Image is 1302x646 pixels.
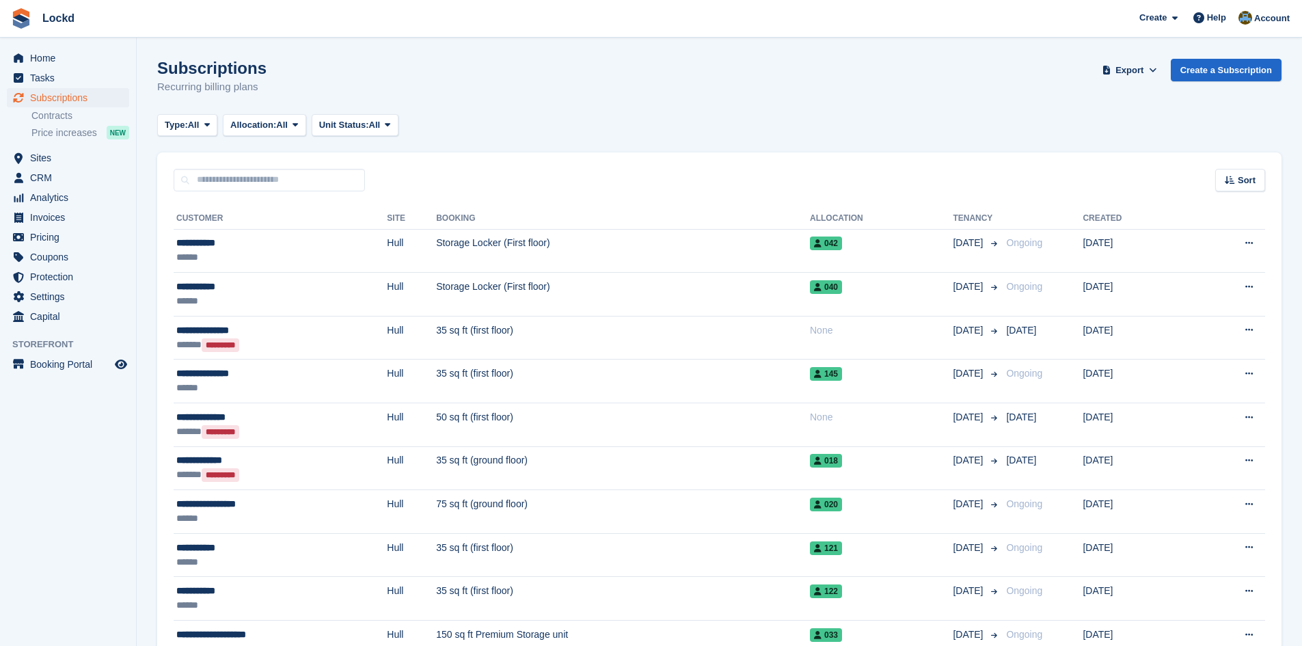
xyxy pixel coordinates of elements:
span: Sites [30,148,112,167]
td: [DATE] [1083,403,1188,447]
td: Hull [387,273,436,317]
span: 145 [810,367,842,381]
a: menu [7,247,129,267]
a: menu [7,267,129,286]
span: Coupons [30,247,112,267]
span: All [369,118,381,132]
p: Recurring billing plans [157,79,267,95]
td: [DATE] [1083,360,1188,403]
a: menu [7,188,129,207]
td: [DATE] [1083,577,1188,621]
span: Ongoing [1006,237,1042,248]
td: 35 sq ft (first floor) [436,533,810,577]
td: Hull [387,446,436,490]
td: 75 sq ft (ground floor) [436,490,810,534]
span: [DATE] [953,280,986,294]
span: Sort [1238,174,1256,187]
span: Ongoing [1006,498,1042,509]
span: Invoices [30,208,112,227]
a: Price increases NEW [31,125,129,140]
span: Storefront [12,338,136,351]
span: Ongoing [1006,368,1042,379]
span: Account [1254,12,1290,25]
span: Subscriptions [30,88,112,107]
button: Export [1100,59,1160,81]
span: Allocation: [230,118,276,132]
td: 35 sq ft (ground floor) [436,446,810,490]
th: Site [387,208,436,230]
span: 042 [810,237,842,250]
span: 018 [810,454,842,468]
span: 033 [810,628,842,642]
div: None [810,323,953,338]
span: Protection [30,267,112,286]
span: [DATE] [953,497,986,511]
td: Hull [387,229,436,273]
th: Tenancy [953,208,1001,230]
span: Unit Status: [319,118,369,132]
span: [DATE] [953,628,986,642]
span: 040 [810,280,842,294]
span: Ongoing [1006,629,1042,640]
th: Created [1083,208,1188,230]
span: Price increases [31,126,97,139]
th: Customer [174,208,387,230]
span: [DATE] [953,410,986,425]
span: [DATE] [953,236,986,250]
th: Allocation [810,208,953,230]
span: [DATE] [1006,325,1036,336]
td: [DATE] [1083,273,1188,317]
a: menu [7,168,129,187]
span: [DATE] [953,366,986,381]
span: [DATE] [953,453,986,468]
a: menu [7,148,129,167]
span: All [276,118,288,132]
td: [DATE] [1083,229,1188,273]
img: Paul Budding [1238,11,1252,25]
img: stora-icon-8386f47178a22dfd0bd8f6a31ec36ba5ce8667c1dd55bd0f319d3a0aa187defe.svg [11,8,31,29]
span: 122 [810,584,842,598]
span: CRM [30,168,112,187]
span: [DATE] [953,584,986,598]
div: NEW [107,126,129,139]
span: [DATE] [1006,455,1036,466]
span: Home [30,49,112,68]
td: Hull [387,316,436,360]
td: Hull [387,490,436,534]
button: Allocation: All [223,114,306,137]
a: Lockd [37,7,80,29]
a: menu [7,49,129,68]
a: menu [7,307,129,326]
span: Type: [165,118,188,132]
button: Unit Status: All [312,114,398,137]
span: All [188,118,200,132]
td: 35 sq ft (first floor) [436,577,810,621]
a: Create a Subscription [1171,59,1281,81]
span: Ongoing [1006,585,1042,596]
a: Preview store [113,356,129,373]
span: Booking Portal [30,355,112,374]
td: 35 sq ft (first floor) [436,360,810,403]
span: [DATE] [953,541,986,555]
td: 50 sq ft (first floor) [436,403,810,447]
button: Type: All [157,114,217,137]
td: Hull [387,533,436,577]
span: 020 [810,498,842,511]
h1: Subscriptions [157,59,267,77]
th: Booking [436,208,810,230]
span: [DATE] [953,323,986,338]
td: Hull [387,360,436,403]
td: Storage Locker (First floor) [436,229,810,273]
span: Export [1115,64,1143,77]
span: Ongoing [1006,281,1042,292]
div: None [810,410,953,425]
span: Pricing [30,228,112,247]
a: menu [7,208,129,227]
td: Storage Locker (First floor) [436,273,810,317]
td: 35 sq ft (first floor) [436,316,810,360]
span: Help [1207,11,1226,25]
span: [DATE] [1006,412,1036,422]
span: 121 [810,541,842,555]
a: menu [7,88,129,107]
a: menu [7,355,129,374]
